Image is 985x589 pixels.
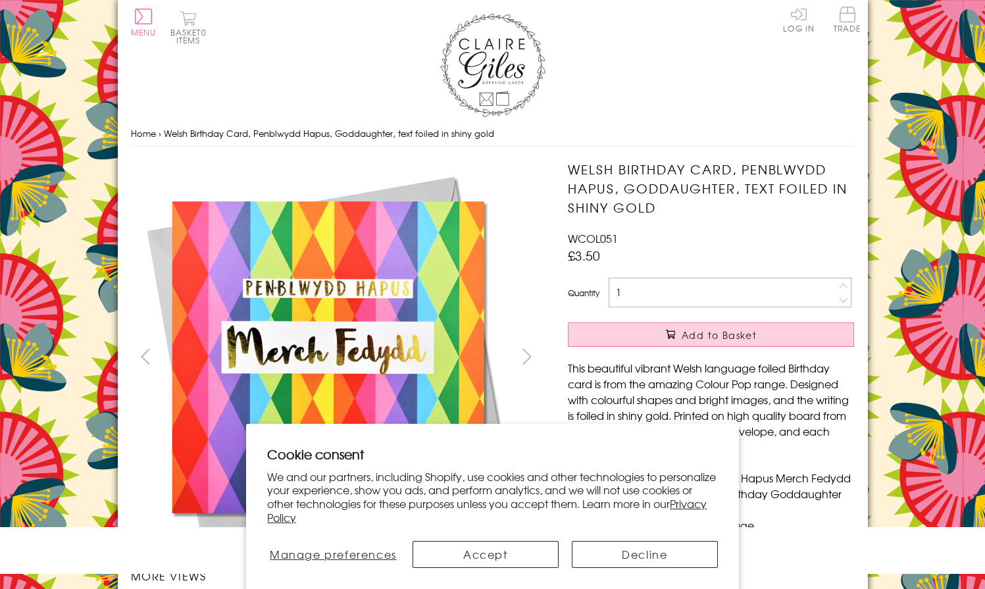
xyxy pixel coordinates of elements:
img: Welsh Birthday Card, Penblwydd Hapus, Goddaughter, text foiled in shiny gold [542,160,936,555]
nav: breadcrumbs [131,120,855,147]
span: Trade [834,7,861,32]
button: Add to Basket [568,322,854,347]
label: Quantity [568,287,599,299]
button: Decline [572,541,718,568]
a: Log In [783,7,815,32]
button: prev [131,342,161,371]
button: Menu [131,9,157,36]
img: Claire Giles Greetings Cards [440,13,545,117]
h3: More views [131,568,542,584]
button: Manage preferences [267,541,399,568]
span: Manage preferences [270,546,397,562]
span: › [159,127,161,140]
img: Welsh Birthday Card, Penblwydd Hapus, Goddaughter, text foiled in shiny gold [130,160,525,555]
p: We and our partners, including Shopify, use cookies and other technologies to personalize your ex... [267,470,718,525]
p: This beautiful vibrant Welsh language foiled Birthday card is from the amazing Colour Pop range. ... [568,360,854,455]
span: WCOL051 [568,230,618,246]
h1: Welsh Birthday Card, Penblwydd Hapus, Goddaughter, text foiled in shiny gold [568,160,854,217]
span: Welsh Birthday Card, Penblwydd Hapus, Goddaughter, text foiled in shiny gold [164,127,494,140]
button: next [512,342,542,371]
span: £3.50 [568,246,600,265]
span: Menu [131,26,157,38]
a: Privacy Policy [267,496,707,525]
button: Basket0 items [170,11,207,44]
a: Home [131,127,156,140]
h2: Cookie consent [267,445,718,463]
button: Accept [413,541,559,568]
a: Trade [834,7,861,35]
span: 0 items [176,26,207,46]
span: Add to Basket [682,328,757,342]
